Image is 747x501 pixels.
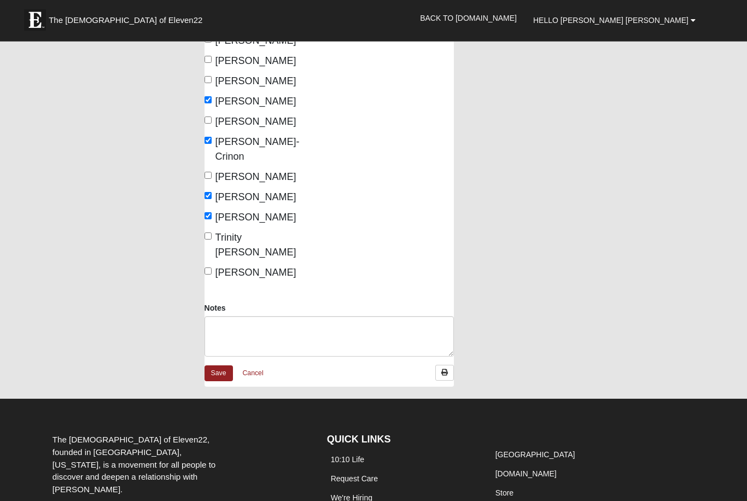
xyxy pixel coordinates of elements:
span: [PERSON_NAME] [215,192,296,203]
input: [PERSON_NAME] [205,193,212,200]
span: [PERSON_NAME] [215,96,296,107]
input: Trinity [PERSON_NAME] [205,233,212,240]
input: [PERSON_NAME] [205,77,212,84]
input: [PERSON_NAME] [205,56,212,63]
span: [PERSON_NAME] [215,212,296,223]
input: [PERSON_NAME] [205,117,212,124]
h4: QUICK LINKS [327,434,475,446]
a: Print Attendance Roster [435,365,454,381]
span: Trinity [PERSON_NAME] [215,232,296,258]
a: Save [205,366,233,382]
a: Back to [DOMAIN_NAME] [412,4,525,32]
a: [DOMAIN_NAME] [495,470,557,479]
span: [PERSON_NAME] [215,267,296,278]
a: [GEOGRAPHIC_DATA] [495,451,575,459]
a: Cancel [236,365,271,382]
input: [PERSON_NAME] [205,97,212,104]
input: [PERSON_NAME] [205,268,212,275]
a: 10:10 Life [331,456,365,464]
a: Request Care [331,475,378,483]
span: [PERSON_NAME] [215,76,296,87]
label: Notes [205,303,226,314]
input: [PERSON_NAME] [205,213,212,220]
input: [PERSON_NAME] [205,172,212,179]
span: The [DEMOGRAPHIC_DATA] of Eleven22 [49,15,202,26]
span: [PERSON_NAME] [215,56,296,67]
span: [PERSON_NAME]-Crinon [215,137,300,162]
span: Hello [PERSON_NAME] [PERSON_NAME] [533,16,688,25]
a: The [DEMOGRAPHIC_DATA] of Eleven22 [19,4,237,31]
span: [PERSON_NAME] [215,172,296,183]
img: Eleven22 logo [24,9,46,31]
a: Hello [PERSON_NAME] [PERSON_NAME] [525,7,704,34]
span: [PERSON_NAME] [215,116,296,127]
input: [PERSON_NAME]-Crinon [205,137,212,144]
